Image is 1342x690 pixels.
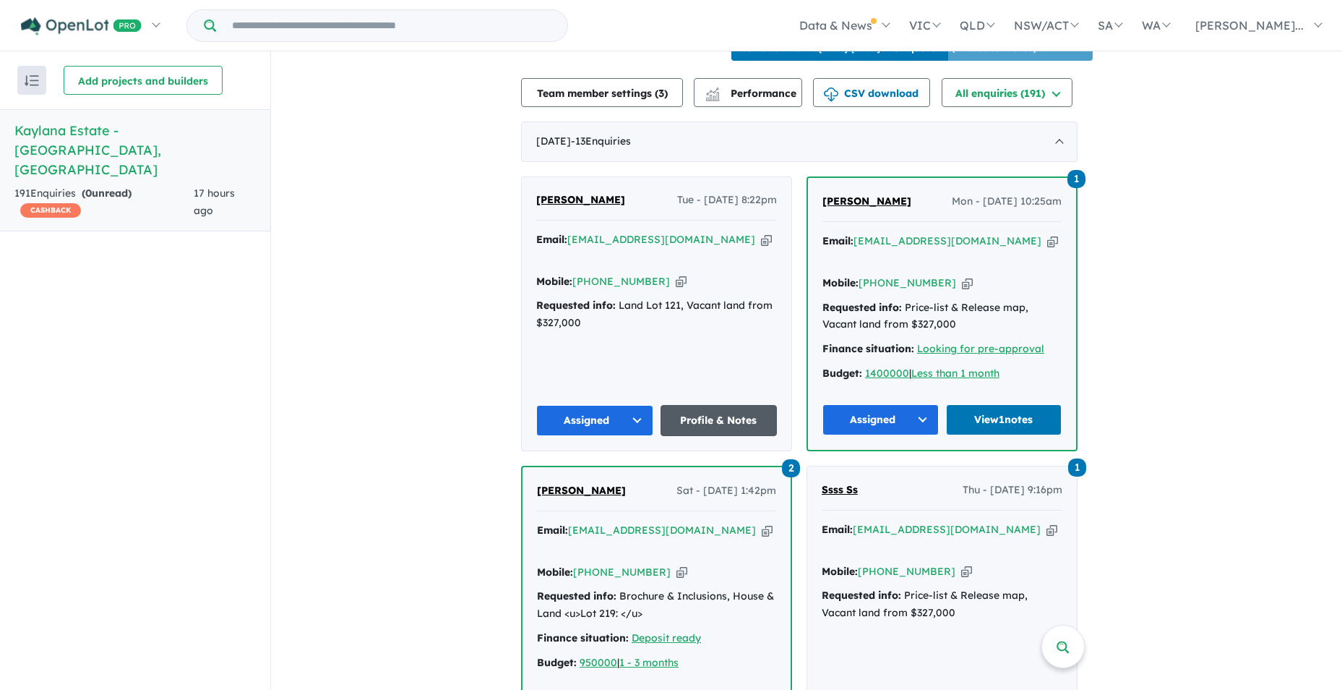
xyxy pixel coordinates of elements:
img: Openlot PRO Logo White [21,17,142,35]
span: 17 hours ago [194,187,235,217]
button: Copy [1046,522,1057,537]
span: 3 [658,87,664,100]
button: Copy [761,232,772,247]
button: All enquiries (191) [942,78,1072,107]
span: 0 [85,187,92,200]
a: 2 [782,458,800,477]
a: [PERSON_NAME] [822,193,911,210]
span: [PERSON_NAME] [822,195,911,208]
strong: Email: [537,524,568,537]
button: CSV download [813,78,930,107]
strong: ( unread) [82,187,132,200]
span: Thu - [DATE] 9:16pm [963,482,1062,499]
span: [PERSON_NAME] [537,484,626,497]
span: - 13 Enquir ies [571,135,631,148]
a: Profile & Notes [661,405,778,436]
a: 950000 [580,656,617,669]
span: 1 [1068,459,1086,477]
strong: Email: [822,234,853,247]
img: line-chart.svg [706,88,719,95]
strong: Requested info: [536,299,616,312]
a: [PERSON_NAME] [537,482,626,500]
strong: Requested info: [822,589,901,602]
button: Add projects and builders [64,66,223,95]
div: [DATE] [521,122,1078,162]
strong: Requested info: [822,301,902,314]
span: Sat - [DATE] 1:42pm [676,482,776,500]
button: Copy [962,276,973,291]
a: 1 - 3 months [619,656,679,669]
strong: Mobile: [822,276,859,289]
a: 1 [1067,169,1085,188]
strong: Finance situation: [822,342,914,355]
strong: Mobile: [536,275,572,288]
a: [PHONE_NUMBER] [858,565,955,578]
a: [PERSON_NAME] [536,192,625,209]
a: 1 [1068,457,1086,477]
a: [PHONE_NUMBER] [572,275,670,288]
button: Copy [676,274,687,289]
span: [PERSON_NAME] [536,193,625,206]
span: 2 [782,459,800,477]
button: Copy [762,523,773,538]
button: Copy [961,564,972,579]
a: Less than 1 month [911,367,999,380]
a: View1notes [946,404,1062,435]
button: Copy [676,565,687,580]
strong: Mobile: [537,566,573,579]
a: [PHONE_NUMBER] [573,566,671,579]
strong: Budget: [822,367,862,380]
span: Tue - [DATE] 8:22pm [677,192,777,209]
a: Ssss Ss [822,482,858,499]
span: Mon - [DATE] 10:25am [952,193,1062,210]
button: Copy [1047,234,1058,249]
img: sort.svg [25,75,39,86]
div: Price-list & Release map, Vacant land from $327,000 [822,587,1062,622]
a: [EMAIL_ADDRESS][DOMAIN_NAME] [853,234,1041,247]
span: 1 [1067,170,1085,188]
button: Performance [694,78,802,107]
a: 1400000 [865,367,909,380]
button: Team member settings (3) [521,78,683,107]
button: Assigned [536,405,653,436]
button: Assigned [822,404,939,435]
strong: Requested info: [537,589,616,602]
span: Ssss Ss [822,483,858,496]
span: Performance [707,87,796,100]
a: Looking for pre-approval [917,342,1044,355]
div: | [822,365,1062,383]
a: [EMAIL_ADDRESS][DOMAIN_NAME] [568,524,756,537]
strong: Email: [822,523,853,536]
img: download icon [824,88,838,102]
strong: Budget: [537,656,577,669]
div: Land Lot 121, Vacant land from $327,000 [536,297,777,332]
strong: Mobile: [822,565,858,578]
div: Brochure & Inclusions, House & Land <u>Lot 219: </u> [537,588,776,623]
span: [PERSON_NAME]... [1195,18,1304,33]
strong: Finance situation: [537,631,629,644]
div: | [537,655,776,672]
a: [EMAIL_ADDRESS][DOMAIN_NAME] [853,523,1041,536]
a: Deposit ready [632,631,701,644]
div: 191 Enquir ies [14,185,194,220]
div: Price-list & Release map, Vacant land from $327,000 [822,299,1062,334]
input: Try estate name, suburb, builder or developer [219,10,564,41]
h5: Kaylana Estate - [GEOGRAPHIC_DATA] , [GEOGRAPHIC_DATA] [14,121,256,179]
a: [PHONE_NUMBER] [859,276,956,289]
a: [EMAIL_ADDRESS][DOMAIN_NAME] [567,233,755,246]
span: CASHBACK [20,203,81,218]
img: bar-chart.svg [705,92,720,101]
strong: Email: [536,233,567,246]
